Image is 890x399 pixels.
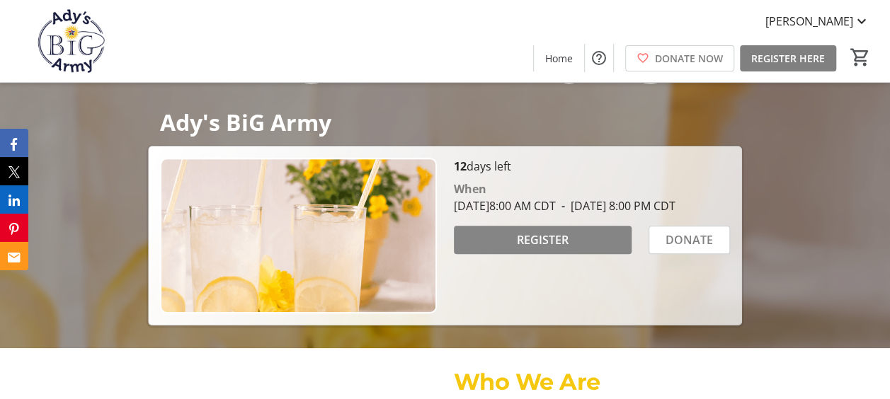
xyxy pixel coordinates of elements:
[454,226,632,254] button: REGISTER
[848,45,873,70] button: Cart
[454,368,600,395] span: Who We Are
[666,231,713,248] span: DONATE
[556,198,675,214] span: [DATE] 8:00 PM CDT
[454,180,486,197] div: When
[625,45,734,71] a: DONATE NOW
[545,51,573,66] span: Home
[585,44,613,72] button: Help
[556,198,571,214] span: -
[740,45,836,71] a: REGISTER HERE
[754,10,882,33] button: [PERSON_NAME]
[765,13,853,30] span: [PERSON_NAME]
[534,45,584,71] a: Home
[159,110,730,134] p: Ady's BiG Army
[454,158,467,174] span: 12
[454,158,730,175] p: days left
[751,51,825,66] span: REGISTER HERE
[517,231,569,248] span: REGISTER
[160,158,436,313] img: Campaign CTA Media Photo
[655,51,723,66] span: DONATE NOW
[8,6,135,76] img: Ady's BiG Army's Logo
[649,226,730,254] button: DONATE
[454,198,556,214] span: [DATE] 8:00 AM CDT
